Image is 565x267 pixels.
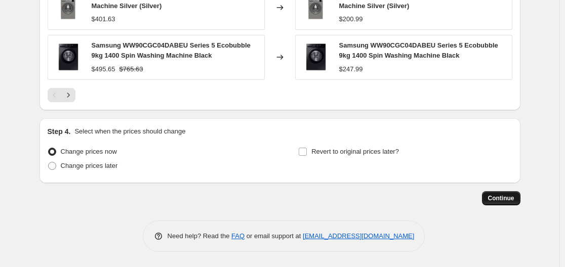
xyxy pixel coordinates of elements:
span: Need help? Read the [168,232,232,240]
p: Select when the prices should change [74,126,185,137]
img: samsung-ww90cgc04dabeu-series-5-ecobubble-9kg-1400-spin-washing-machine-black-1082426142_80x.jpg [53,42,84,72]
strike: $765.63 [119,64,143,74]
span: Revert to original prices later? [311,148,399,155]
a: FAQ [231,232,245,240]
button: Continue [482,191,520,205]
span: Change prices now [61,148,117,155]
div: $200.99 [339,14,363,24]
span: Continue [488,194,514,202]
a: [EMAIL_ADDRESS][DOMAIN_NAME] [303,232,414,240]
img: samsung-ww90cgc04dabeu-series-5-ecobubble-9kg-1400-spin-washing-machine-black-1082426142_80x.jpg [301,42,331,72]
div: $247.99 [339,64,363,74]
span: Samsung WW90CGC04DABEU Series 5 Ecobubble 9kg 1400 Spin Washing Machine Black [92,41,251,59]
div: $495.65 [92,64,115,74]
button: Next [61,88,75,102]
span: Change prices later [61,162,118,169]
h2: Step 4. [48,126,71,137]
span: or email support at [245,232,303,240]
nav: Pagination [48,88,75,102]
span: Samsung WW90CGC04DABEU Series 5 Ecobubble 9kg 1400 Spin Washing Machine Black [339,41,498,59]
div: $401.63 [92,14,115,24]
